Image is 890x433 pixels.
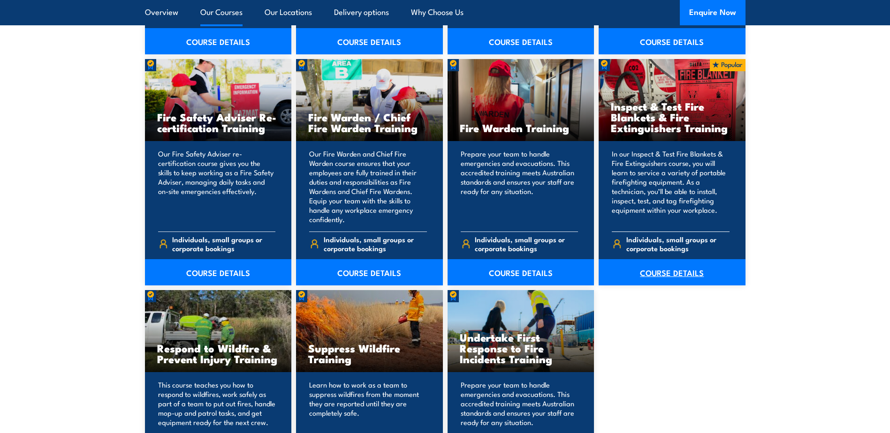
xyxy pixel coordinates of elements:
p: Prepare your team to handle emergencies and evacuations. This accredited training meets Australia... [461,149,578,224]
a: COURSE DETAILS [448,259,594,285]
h3: Suppress Wildfire Training [308,343,431,364]
h3: Respond to Wildfire & Prevent Injury Training [157,343,280,364]
a: COURSE DETAILS [296,28,443,54]
p: In our Inspect & Test Fire Blankets & Fire Extinguishers course, you will learn to service a vari... [612,149,730,224]
p: Our Fire Warden and Chief Fire Warden course ensures that your employees are fully trained in the... [309,149,427,224]
span: Individuals, small groups or corporate bookings [172,235,275,253]
a: COURSE DETAILS [448,28,594,54]
a: COURSE DETAILS [145,259,292,285]
h3: Fire Safety Adviser Re-certification Training [157,112,280,133]
span: Individuals, small groups or corporate bookings [475,235,578,253]
p: This course teaches you how to respond to wildfires, work safely as part of a team to put out fir... [158,380,276,427]
h3: Fire Warden / Chief Fire Warden Training [308,112,431,133]
a: COURSE DETAILS [296,259,443,285]
span: Individuals, small groups or corporate bookings [626,235,730,253]
p: Our Fire Safety Adviser re-certification course gives you the skills to keep working as a Fire Sa... [158,149,276,224]
a: COURSE DETAILS [145,28,292,54]
a: COURSE DETAILS [599,259,745,285]
span: Individuals, small groups or corporate bookings [324,235,427,253]
h3: Undertake First Response to Fire Incidents Training [460,332,582,364]
a: COURSE DETAILS [599,28,745,54]
p: Prepare your team to handle emergencies and evacuations. This accredited training meets Australia... [461,380,578,427]
p: Learn how to work as a team to suppress wildfires from the moment they are reported until they ar... [309,380,427,427]
h3: Inspect & Test Fire Blankets & Fire Extinguishers Training [611,101,733,133]
h3: Fire Warden Training [460,122,582,133]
